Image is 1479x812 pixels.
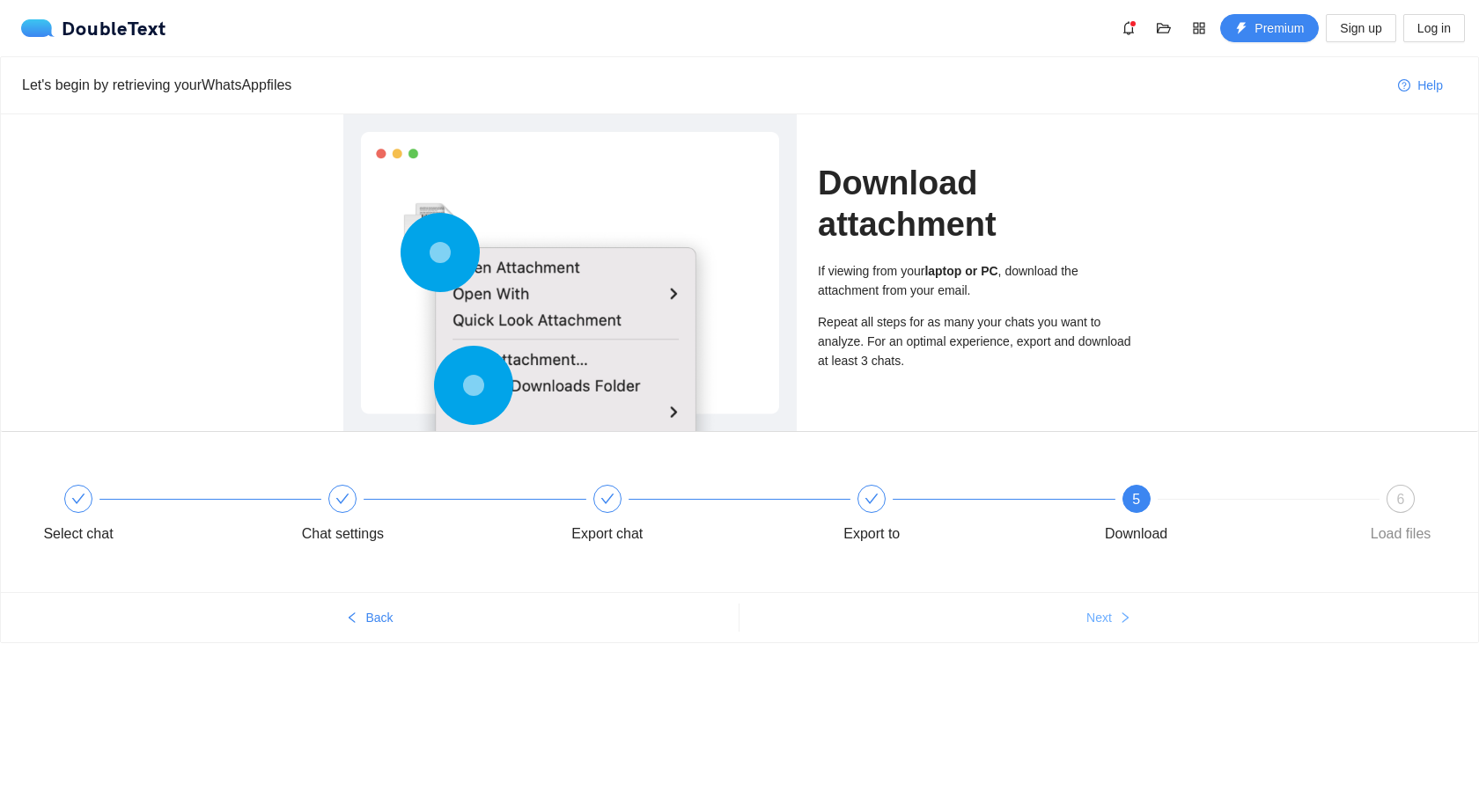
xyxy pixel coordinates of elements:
span: question-circle [1398,79,1410,93]
div: Export to [820,485,1085,548]
button: bell [1115,14,1143,42]
button: appstore [1185,14,1213,42]
button: Nextright [739,604,1478,632]
span: left [346,611,358,625]
div: If viewing from your , download the attachment from your email. [818,261,1136,300]
span: check [600,492,614,506]
div: 6Load files [1350,485,1452,548]
span: Premium [1255,18,1304,38]
span: bell [1115,21,1142,35]
div: 5Download [1085,485,1350,548]
span: 5 [1132,492,1140,507]
button: Sign up [1326,14,1395,42]
span: appstore [1186,21,1212,35]
h1: Download attachment [818,163,1136,245]
span: check [865,492,879,506]
span: folder-open [1151,21,1177,35]
span: Sign up [1340,18,1381,38]
div: DoubleText [21,19,166,37]
button: question-circleHelp [1384,71,1457,99]
div: Load files [1371,520,1431,548]
span: right [1119,611,1131,625]
b: laptop or PC [924,264,997,278]
div: Select chat [43,520,113,548]
img: logo [21,19,62,37]
span: check [335,492,350,506]
div: Export chat [556,485,820,548]
button: leftBack [1,604,739,632]
span: Next [1086,608,1112,627]
button: Log in [1403,14,1465,42]
button: folder-open [1150,14,1178,42]
a: logoDoubleText [21,19,166,37]
div: Repeat all steps for as many your chats you want to analyze. For an optimal experience, export an... [818,312,1136,370]
div: Chat settings [291,485,556,548]
span: Log in [1417,18,1451,38]
div: Export chat [571,520,643,548]
span: thunderbolt [1235,22,1247,36]
span: 6 [1397,492,1405,507]
div: Download [1105,520,1167,548]
div: Select chat [27,485,291,548]
div: Export to [843,520,900,548]
span: Help [1417,76,1443,95]
button: thunderboltPremium [1220,14,1319,42]
span: Back [365,608,393,627]
div: Let's begin by retrieving your WhatsApp files [22,74,1384,96]
div: Chat settings [302,520,384,548]
span: check [71,492,85,506]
